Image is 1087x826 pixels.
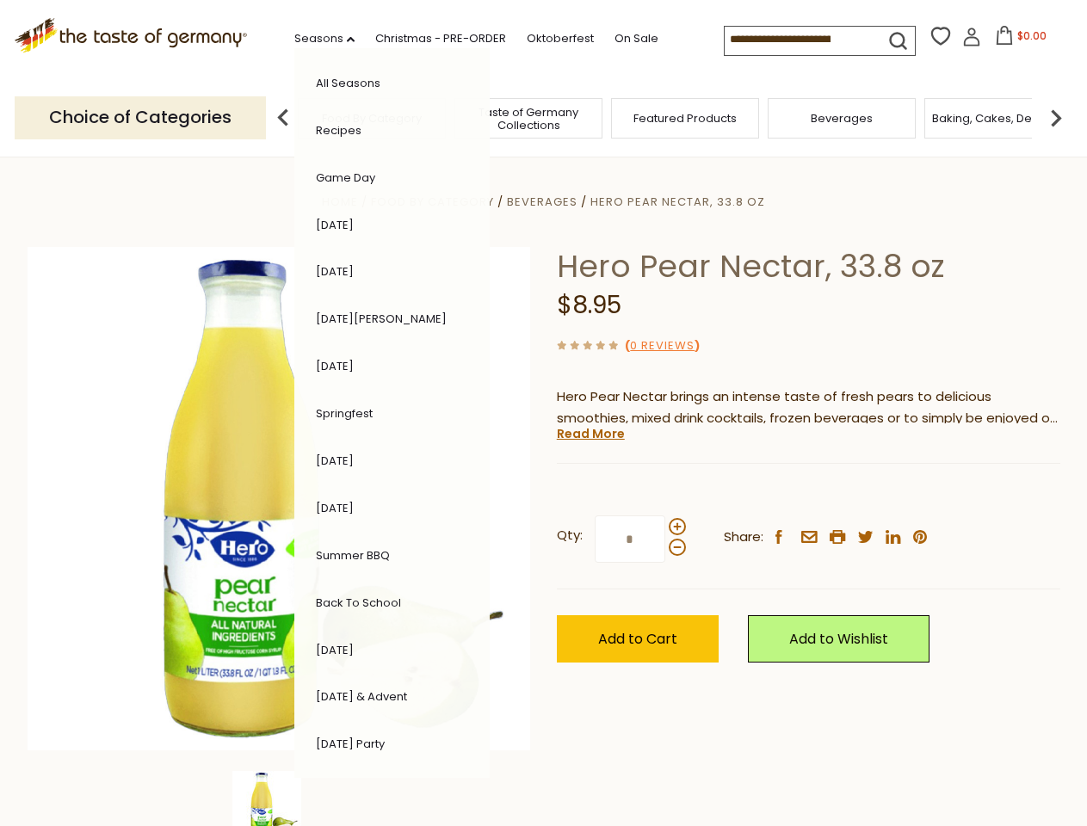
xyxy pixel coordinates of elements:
strong: Qty: [557,525,583,546]
p: Choice of Categories [15,96,266,139]
a: Beverages [507,194,577,210]
img: next arrow [1039,101,1073,135]
img: previous arrow [266,101,300,135]
span: $0.00 [1017,28,1047,43]
a: Back to School [316,595,401,611]
a: [DATE] Party [316,736,385,752]
a: Taste of Germany Collections [460,106,597,132]
a: Recipes [316,122,361,139]
button: Add to Cart [557,615,719,663]
a: Hero Pear Nectar, 33.8 oz [590,194,765,210]
a: [DATE] [316,217,354,233]
a: 0 Reviews [630,337,695,355]
a: Springfest [316,405,373,422]
button: $0.00 [985,26,1058,52]
a: Add to Wishlist [748,615,930,663]
a: Game Day [316,170,375,186]
a: Seasons [294,29,355,48]
a: [DATE] [316,358,354,374]
a: [DATE] [316,642,354,658]
a: [DATE][PERSON_NAME] [316,311,447,327]
a: Read More [557,425,625,442]
a: [DATE] [316,453,354,469]
a: Beverages [811,112,873,125]
a: All Seasons [316,75,380,91]
a: [DATE] & Advent [316,688,407,705]
h1: Hero Pear Nectar, 33.8 oz [557,247,1060,286]
span: Add to Cart [598,629,677,649]
a: Oktoberfest [527,29,594,48]
p: Hero Pear Nectar brings an intense taste of fresh pears to delicious smoothies, mixed drink cockt... [557,386,1060,429]
span: $8.95 [557,288,621,322]
a: On Sale [615,29,658,48]
span: ( ) [625,337,700,354]
a: Christmas - PRE-ORDER [375,29,506,48]
a: [DATE] [316,263,354,280]
img: Hero Pear Nectar, 33.8 oz [28,247,531,750]
a: Baking, Cakes, Desserts [932,112,1065,125]
a: Summer BBQ [316,547,390,564]
span: Share: [724,527,763,548]
input: Qty: [595,515,665,563]
a: Featured Products [633,112,737,125]
a: [DATE] [316,500,354,516]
